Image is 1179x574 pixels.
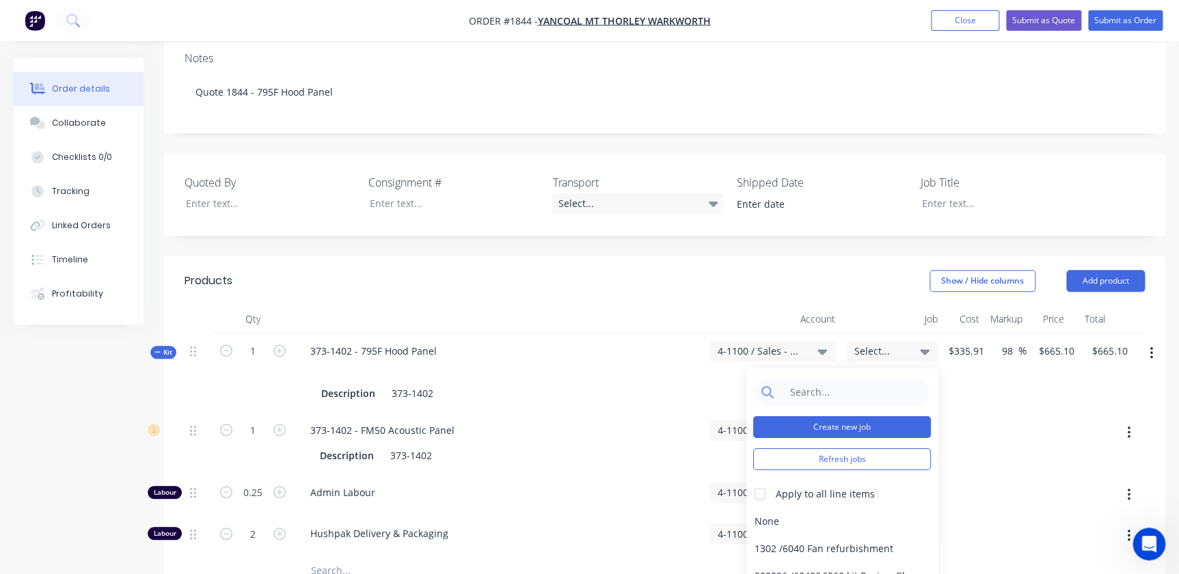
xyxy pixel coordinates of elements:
[552,193,723,214] div: Select...
[185,71,1145,113] div: Quote 1844 - 795F Hood Panel
[841,305,943,333] div: Job
[212,305,294,333] div: Qty
[52,185,90,197] div: Tracking
[49,264,84,278] div: Maricar
[63,385,211,412] button: Send us a message
[49,61,84,76] div: Maricar
[76,461,128,470] span: Messages
[310,485,699,500] span: Admin Labour
[746,508,938,535] div: None
[205,426,273,481] button: Help
[101,6,175,29] h1: Messages
[704,305,841,333] div: Account
[469,14,538,27] span: Order #1844 -
[49,99,672,110] span: Hi [PERSON_NAME], thanks for the update! Just let us know if there are any other invoices you nee...
[16,48,43,75] img: Profile image for Maricar
[931,10,999,31] button: Close
[746,535,938,562] div: 1302 / 6040 Fan refurbishment
[154,347,172,357] span: Kit
[87,213,125,228] div: • [DATE]
[16,149,43,176] img: Profile image for Maricar
[185,174,355,191] label: Quoted By
[16,402,43,429] img: Profile image for Cathy
[854,344,906,358] span: Select...
[49,352,269,363] span: Perfect! Let us know if there's anything else :)
[14,277,144,311] button: Profitability
[14,106,144,140] button: Collaborate
[1066,270,1145,292] button: Add product
[52,83,110,95] div: Order details
[718,344,804,358] span: 4-1100 / Sales - Mobile Machines Sound
[985,305,1028,333] div: Markup
[52,254,88,266] div: Timeline
[14,174,144,208] button: Tracking
[1133,528,1165,560] iframe: Intercom live chat
[14,140,144,174] button: Checklists 0/0
[87,365,125,379] div: • [DATE]
[25,10,45,31] img: Factory
[16,250,43,277] img: Profile image for Maricar
[368,174,539,191] label: Consignment #
[299,341,448,361] div: 373-1402 - 795F Hood Panel
[1069,305,1111,333] div: Total
[49,163,84,177] div: Maricar
[727,194,897,215] input: Enter date
[20,461,48,470] span: Home
[949,344,984,358] span: $335.91
[314,446,379,465] div: Description
[310,526,699,541] span: Hushpak Delivery & Packaging
[718,423,804,437] span: 4-1100 / Sales - Mobile Machines Sound
[150,346,176,359] div: Kit
[14,72,144,106] button: Order details
[943,305,985,333] div: Cost
[921,174,1092,191] label: Job Title
[1006,10,1081,31] button: Submit as Quote
[316,383,381,403] div: Description
[52,219,111,232] div: Linked Orders
[718,485,804,500] span: 4-1100 / Sales - Mobile Machines Sound
[16,200,43,227] img: Profile image for Maricar
[49,49,343,59] span: I'll close this ticket now, let us know if there's anything else :)
[185,52,1145,65] div: Notes
[299,420,465,440] div: 373-1402 - FM50 Acoustic Panel
[385,446,437,465] div: 373-1402
[538,14,711,27] a: Yancoal Mt Thorley Warkworth
[386,383,439,403] div: 373-1402
[228,461,250,470] span: Help
[49,415,128,430] div: [PERSON_NAME]
[87,163,125,177] div: • [DATE]
[148,527,182,540] div: Labour
[185,273,232,289] div: Products
[16,301,43,328] img: Profile image for Maricar
[49,301,761,312] span: Hi [PERSON_NAME], Just checking in — the resetting issue was fixed last week, so we wanted to see...
[737,174,908,191] label: Shipped Date
[1018,343,1027,359] span: %
[16,351,43,379] img: Profile image for Maricar
[240,5,265,30] div: Close
[68,426,137,481] button: Messages
[49,150,158,161] span: Appreciate it, thanks :)
[718,527,804,541] span: 4-1100 / Sales - Mobile Machines Sound
[87,112,126,126] div: • 1h ago
[148,486,182,499] div: Labour
[16,98,43,126] img: Profile image for Maricar
[131,415,169,430] div: • [DATE]
[52,117,106,129] div: Collaborate
[753,448,931,470] button: Refresh jobs
[87,61,126,76] div: • 1h ago
[783,379,923,406] input: Search...
[87,314,125,329] div: • [DATE]
[49,365,84,379] div: Maricar
[52,151,112,163] div: Checklists 0/0
[14,243,144,277] button: Timeline
[49,200,139,211] span: Perfect, thank you.
[87,264,125,278] div: • [DATE]
[552,174,723,191] label: Transport
[137,426,205,481] button: News
[158,461,184,470] span: News
[1028,305,1070,333] div: Price
[49,112,84,126] div: Maricar
[930,270,1035,292] button: Show / Hide columns
[52,288,103,300] div: Profitability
